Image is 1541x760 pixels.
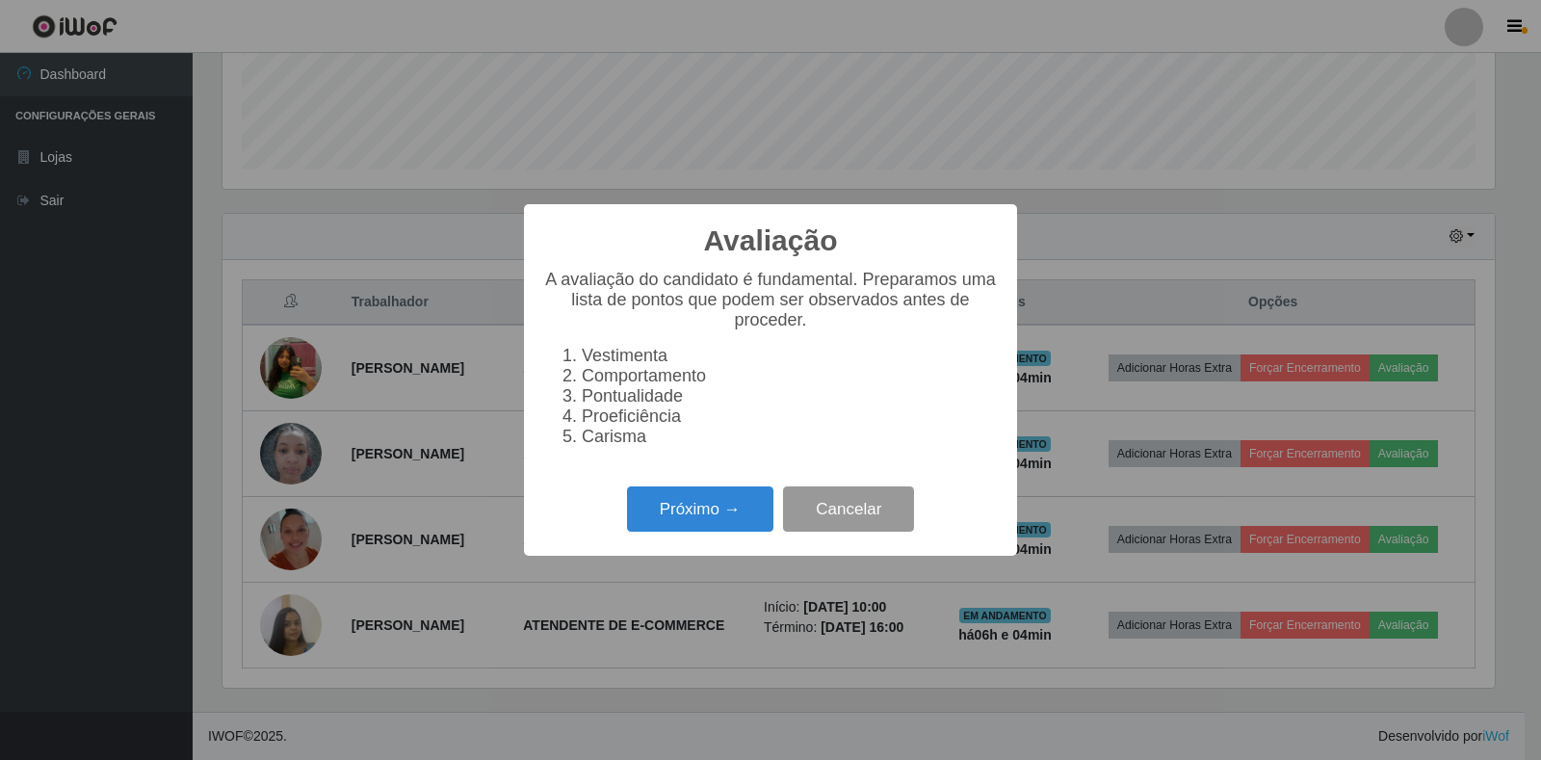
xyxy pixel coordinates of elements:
p: A avaliação do candidato é fundamental. Preparamos uma lista de pontos que podem ser observados a... [543,270,998,330]
button: Próximo → [627,486,773,532]
li: Pontualidade [582,386,998,406]
li: Vestimenta [582,346,998,366]
li: Carisma [582,427,998,447]
button: Cancelar [783,486,914,532]
li: Comportamento [582,366,998,386]
li: Proeficiência [582,406,998,427]
h2: Avaliação [704,223,838,258]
